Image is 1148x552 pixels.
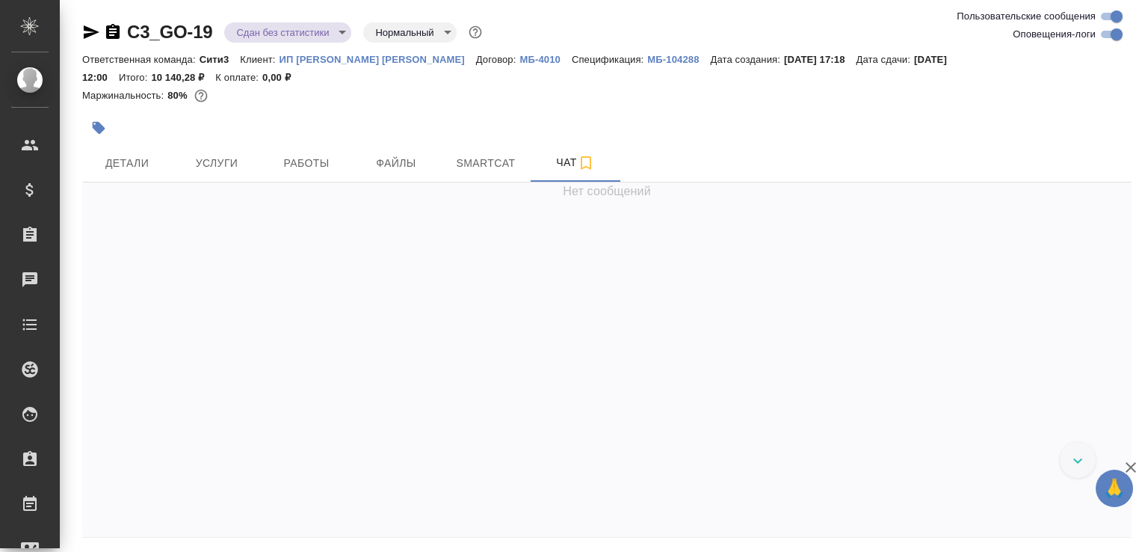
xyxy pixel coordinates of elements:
p: Ответственная команда: [82,54,200,65]
p: Дата создания: [711,54,784,65]
p: 10 140,28 ₽ [151,72,215,83]
button: Добавить тэг [82,111,115,144]
p: Клиент: [240,54,279,65]
button: 🙏 [1096,470,1133,507]
svg: Подписаться [577,154,595,172]
button: Сдан без статистики [232,26,333,39]
p: [DATE] 17:18 [784,54,857,65]
p: МБ-104288 [647,54,710,65]
span: Работы [271,154,342,173]
p: Итого: [119,72,151,83]
p: Сити3 [200,54,241,65]
p: 80% [167,90,191,101]
button: Нормальный [371,26,438,39]
span: Чат [540,153,611,172]
button: Скопировать ссылку для ЯМессенджера [82,23,100,41]
div: Сдан без статистики [224,22,351,43]
a: C3_GO-19 [127,22,212,42]
span: Пользовательские сообщения [957,9,1096,24]
span: 🙏 [1102,473,1127,504]
span: Нет сообщений [563,183,651,200]
p: МБ-4010 [519,54,571,65]
p: Дата сдачи: [857,54,914,65]
p: 0,00 ₽ [262,72,302,83]
p: ИП [PERSON_NAME] [PERSON_NAME] [280,54,476,65]
a: ИП [PERSON_NAME] [PERSON_NAME] [280,52,476,65]
span: Файлы [360,154,432,173]
button: Скопировать ссылку [104,23,122,41]
span: Детали [91,154,163,173]
p: К оплате: [215,72,262,83]
a: МБ-104288 [647,52,710,65]
p: Договор: [476,54,520,65]
button: Доп статусы указывают на важность/срочность заказа [466,22,485,42]
p: Маржинальность: [82,90,167,101]
span: Оповещения-логи [1013,27,1096,42]
p: Спецификация: [572,54,647,65]
button: 1659.44 RUB; [191,86,211,105]
div: Сдан без статистики [363,22,456,43]
span: Услуги [181,154,253,173]
a: МБ-4010 [519,52,571,65]
span: Smartcat [450,154,522,173]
